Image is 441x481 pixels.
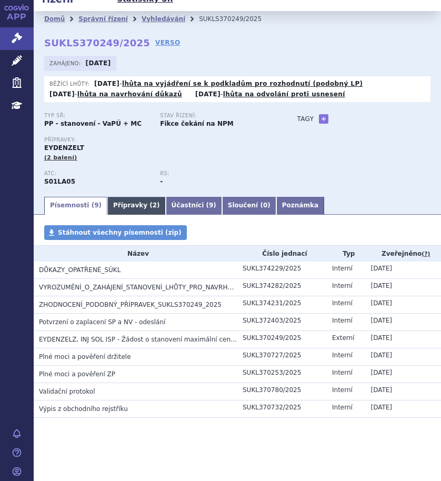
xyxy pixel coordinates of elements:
[237,365,327,383] td: SUKL370253/2025
[365,296,441,313] td: [DATE]
[160,113,265,119] p: Stav řízení:
[332,299,353,307] span: Interní
[86,59,111,67] strong: [DATE]
[365,313,441,330] td: [DATE]
[332,265,353,272] span: Interní
[237,296,327,313] td: SUKL374231/2025
[222,197,276,215] a: Sloučení (0)
[332,352,353,359] span: Interní
[44,120,142,127] strong: PP - stanovení - VaPÚ + MC
[237,262,327,279] td: SUKL374229/2025
[237,400,327,417] td: SUKL370732/2025
[237,348,327,365] td: SUKL370727/2025
[365,330,441,348] td: [DATE]
[94,79,363,88] p: -
[44,225,187,240] a: Stáhnout všechny písemnosti (zip)
[332,404,353,411] span: Interní
[237,278,327,296] td: SUKL374282/2025
[332,282,353,289] span: Interní
[44,144,84,152] span: EYDENZELT
[195,91,220,98] strong: [DATE]
[44,137,276,143] p: Přípravky:
[160,178,163,185] strong: -
[237,246,327,262] th: Číslo jednací
[209,202,213,209] span: 9
[77,91,182,98] a: lhůta na navrhování důkazů
[39,284,360,291] span: VYROZUMĚNÍ_O_ZAHÁJENÍ_STANOVENÍ_LHŮTY_PRO_NAVRHOVÁNÍ_DŮKAZŮ_UKO_SUKLS370249_2025
[237,383,327,400] td: SUKL370780/2025
[78,15,128,23] a: Správní řízení
[58,229,182,236] span: Stáhnout všechny písemnosti (zip)
[49,59,83,67] span: Zahájeno:
[39,336,344,343] span: EYDENZELZ, INJ SOL ISP - Žádost o stanovení maximální ceny a výše a podmínek úhrady LP (PP)
[332,334,354,342] span: Externí
[237,330,327,348] td: SUKL370249/2025
[422,250,430,258] abbr: (?)
[237,313,327,330] td: SUKL372403/2025
[142,15,185,23] a: Vyhledávání
[365,400,441,417] td: [DATE]
[39,388,95,395] span: Validační protokol
[365,365,441,383] td: [DATE]
[276,197,324,215] a: Poznámka
[365,348,441,365] td: [DATE]
[365,383,441,400] td: [DATE]
[297,113,314,125] h3: Tagy
[94,80,119,87] strong: [DATE]
[199,11,275,27] li: SUKLS370249/2025
[223,91,345,98] a: lhůta na odvolání proti usnesení
[365,262,441,279] td: [DATE]
[332,317,353,324] span: Interní
[39,405,128,413] span: Výpis z obchodního rejstříku
[39,370,115,378] span: Plné moci a pověření ZP
[153,202,157,209] span: 2
[49,79,92,88] span: Běžící lhůty:
[44,171,149,177] p: ATC:
[365,246,441,262] th: Zveřejněno
[44,178,75,185] strong: AFLIBERCEPT
[107,197,166,215] a: Přípravky (2)
[44,37,150,48] strong: SUKLS370249/2025
[39,353,131,360] span: Plné moci a pověření držitele
[365,278,441,296] td: [DATE]
[49,90,182,98] p: -
[155,37,181,48] a: VERSO
[44,154,77,161] span: (2 balení)
[44,15,65,23] a: Domů
[44,197,107,215] a: Písemnosti (9)
[39,266,121,274] span: DŮKAZY_OPATŘENÉ_SÚKL
[332,386,353,394] span: Interní
[49,91,75,98] strong: [DATE]
[160,120,233,127] strong: Fikce čekání na NPM
[160,171,265,177] p: RS:
[327,246,365,262] th: Typ
[44,113,149,119] p: Typ SŘ:
[39,318,165,326] span: Potvrzení o zaplacení SP a NV - odeslání
[263,202,267,209] span: 0
[166,197,222,215] a: Účastníci (9)
[39,301,222,308] span: ZHODNOCENÍ_PODOBNÝ_PŘÍPRAVEK_SUKLS370249_2025
[319,114,328,124] a: +
[34,246,237,262] th: Název
[332,369,353,376] span: Interní
[94,202,98,209] span: 9
[122,80,363,87] a: lhůta na vyjádření se k podkladům pro rozhodnutí (podobný LP)
[195,90,345,98] p: -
